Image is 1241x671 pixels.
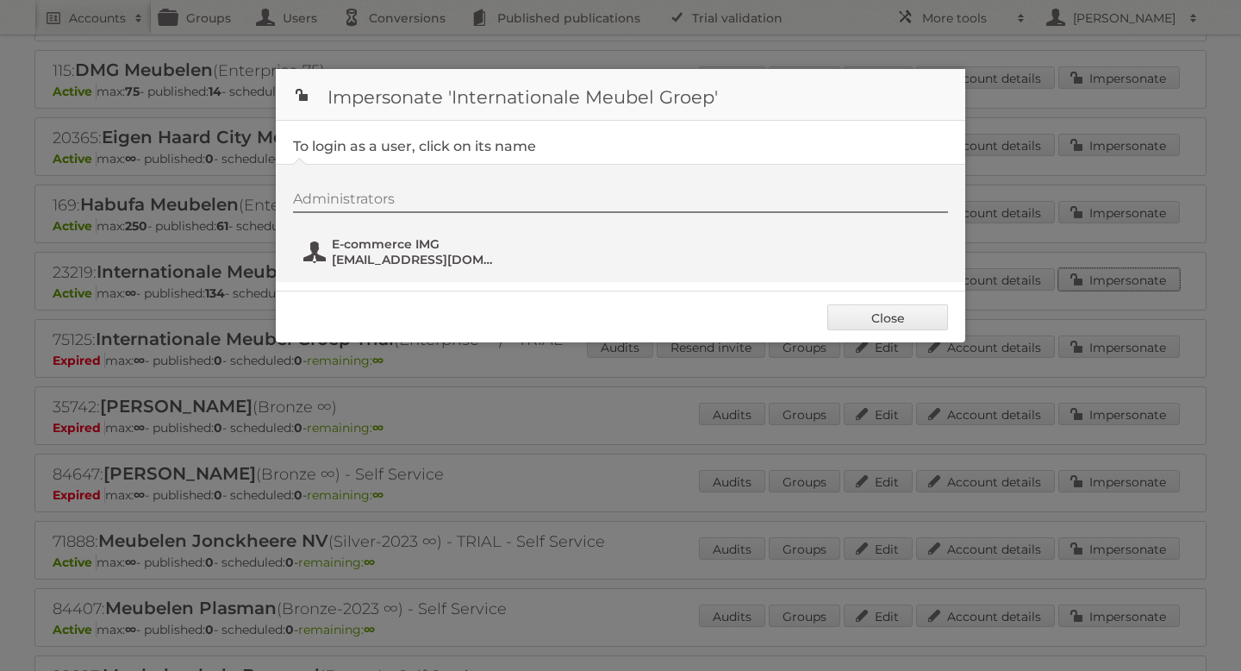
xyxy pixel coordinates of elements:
h1: Impersonate 'Internationale Meubel Groep' [276,69,965,121]
span: [EMAIL_ADDRESS][DOMAIN_NAME] [332,252,499,267]
span: E-commerce IMG [332,236,499,252]
div: Administrators [293,191,948,213]
legend: To login as a user, click on its name [293,138,536,154]
button: E-commerce IMG [EMAIL_ADDRESS][DOMAIN_NAME] [302,235,504,269]
a: Close [827,304,948,330]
